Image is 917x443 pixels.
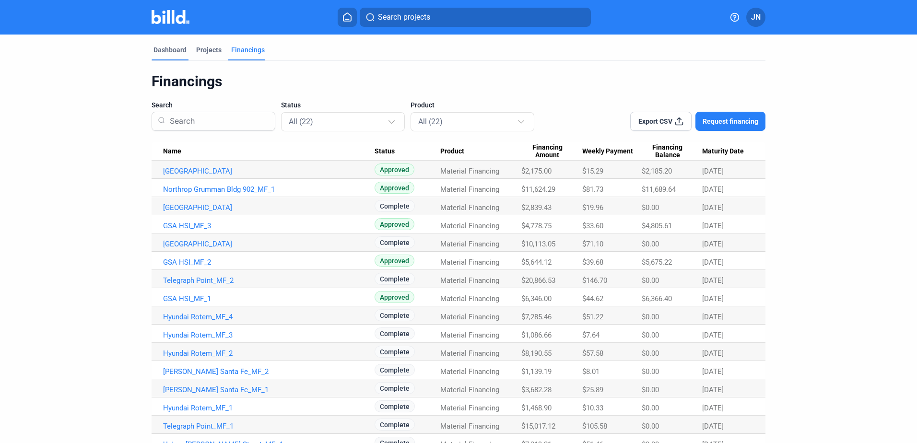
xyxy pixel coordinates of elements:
[630,112,692,131] button: Export CSV
[375,200,415,212] span: Complete
[440,349,499,358] span: Material Financing
[163,331,375,339] a: Hyundai Rotem_MF_3
[521,385,552,394] span: $3,682.28
[642,258,672,267] span: $5,675.22
[440,276,499,285] span: Material Financing
[440,240,499,248] span: Material Financing
[163,422,375,431] a: Telegraph Point_MF_1
[746,8,765,27] button: JN
[702,185,724,194] span: [DATE]
[375,400,415,412] span: Complete
[375,147,395,156] span: Status
[582,147,633,156] span: Weekly Payment
[440,404,499,412] span: Material Financing
[231,45,265,55] div: Financings
[642,385,659,394] span: $0.00
[642,367,659,376] span: $0.00
[521,143,573,160] span: Financing Amount
[642,167,672,175] span: $2,185.20
[163,240,375,248] a: [GEOGRAPHIC_DATA]
[163,404,375,412] a: Hyundai Rotem_MF_1
[521,331,552,339] span: $1,086.66
[440,331,499,339] span: Material Financing
[521,349,552,358] span: $8,190.55
[642,404,659,412] span: $0.00
[440,147,521,156] div: Product
[375,163,414,175] span: Approved
[375,364,415,376] span: Complete
[582,331,600,339] span: $7.64
[582,294,603,303] span: $44.62
[440,147,464,156] span: Product
[163,147,181,156] span: Name
[642,331,659,339] span: $0.00
[582,240,603,248] span: $71.10
[521,143,582,160] div: Financing Amount
[521,294,552,303] span: $6,346.00
[375,255,414,267] span: Approved
[163,313,375,321] a: Hyundai Rotem_MF_4
[418,117,443,126] mat-select-trigger: All (22)
[702,422,724,431] span: [DATE]
[642,276,659,285] span: $0.00
[521,203,552,212] span: $2,839.43
[375,273,415,285] span: Complete
[702,203,724,212] span: [DATE]
[375,382,415,394] span: Complete
[582,258,603,267] span: $39.68
[152,10,189,24] img: Billd Company Logo
[281,100,301,110] span: Status
[702,404,724,412] span: [DATE]
[163,203,375,212] a: [GEOGRAPHIC_DATA]
[375,182,414,194] span: Approved
[582,276,607,285] span: $146.70
[375,327,415,339] span: Complete
[521,404,552,412] span: $1,468.90
[642,221,672,230] span: $4,805.61
[702,167,724,175] span: [DATE]
[695,112,765,131] button: Request financing
[702,367,724,376] span: [DATE]
[642,422,659,431] span: $0.00
[642,240,659,248] span: $0.00
[642,313,659,321] span: $0.00
[642,143,694,160] span: Financing Balance
[440,258,499,267] span: Material Financing
[440,422,499,431] span: Material Financing
[521,167,552,175] span: $2,175.00
[642,185,676,194] span: $11,689.64
[702,240,724,248] span: [DATE]
[582,367,600,376] span: $8.01
[703,117,758,126] span: Request financing
[521,258,552,267] span: $5,644.12
[642,349,659,358] span: $0.00
[163,349,375,358] a: Hyundai Rotem_MF_2
[163,367,375,376] a: [PERSON_NAME] Santa Fe_MF_2
[582,167,603,175] span: $15.29
[163,258,375,267] a: GSA HSI_MF_2
[375,309,415,321] span: Complete
[521,221,552,230] span: $4,778.75
[702,331,724,339] span: [DATE]
[702,385,724,394] span: [DATE]
[642,294,672,303] span: $6,366.40
[582,221,603,230] span: $33.60
[152,72,765,91] div: Financings
[521,313,552,321] span: $7,285.46
[642,203,659,212] span: $0.00
[411,100,435,110] span: Product
[702,294,724,303] span: [DATE]
[163,385,375,394] a: [PERSON_NAME] Santa Fe_MF_1
[638,117,672,126] span: Export CSV
[440,185,499,194] span: Material Financing
[702,313,724,321] span: [DATE]
[375,147,440,156] div: Status
[375,236,415,248] span: Complete
[375,346,415,358] span: Complete
[702,147,754,156] div: Maturity Date
[521,240,555,248] span: $10,113.05
[582,203,603,212] span: $19.96
[163,147,375,156] div: Name
[582,313,603,321] span: $51.22
[153,45,187,55] div: Dashboard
